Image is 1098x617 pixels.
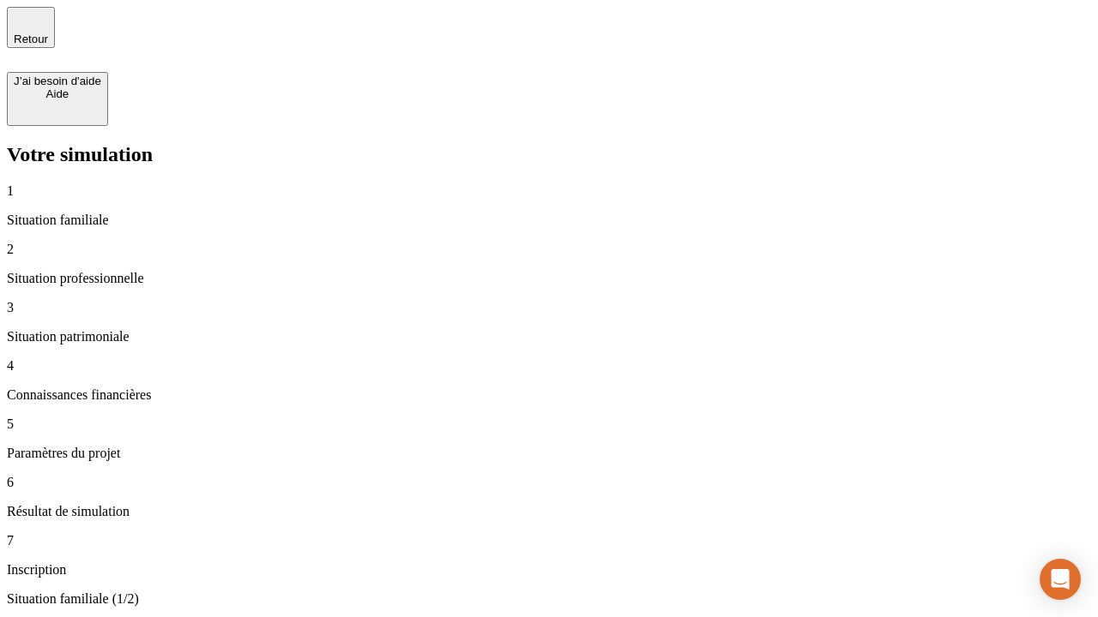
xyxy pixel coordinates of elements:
[7,504,1091,519] p: Résultat de simulation
[7,213,1091,228] p: Situation familiale
[7,562,1091,578] p: Inscription
[7,183,1091,199] p: 1
[7,475,1091,490] p: 6
[7,300,1091,315] p: 3
[1040,559,1081,600] div: Open Intercom Messenger
[14,33,48,45] span: Retour
[7,387,1091,403] p: Connaissances financières
[14,87,101,100] div: Aide
[7,446,1091,461] p: Paramètres du projet
[14,75,101,87] div: J’ai besoin d'aide
[7,533,1091,548] p: 7
[7,271,1091,286] p: Situation professionnelle
[7,143,1091,166] h2: Votre simulation
[7,7,55,48] button: Retour
[7,358,1091,374] p: 4
[7,416,1091,432] p: 5
[7,329,1091,344] p: Situation patrimoniale
[7,72,108,126] button: J’ai besoin d'aideAide
[7,591,1091,607] p: Situation familiale (1/2)
[7,242,1091,257] p: 2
